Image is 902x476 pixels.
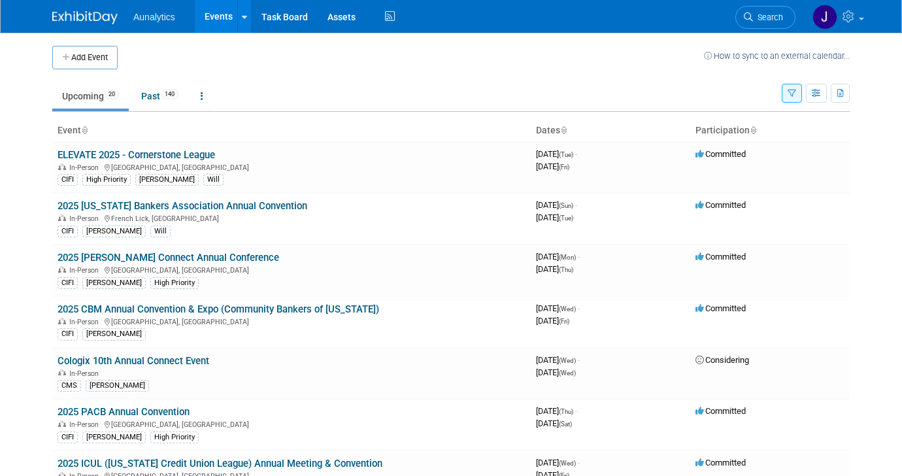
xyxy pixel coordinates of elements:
[58,252,279,263] a: 2025 [PERSON_NAME] Connect Annual Conference
[52,84,129,109] a: Upcoming20
[58,200,307,212] a: 2025 [US_STATE] Bankers Association Annual Convention
[58,226,78,237] div: CIFI
[695,303,746,313] span: Committed
[536,355,580,365] span: [DATE]
[559,202,573,209] span: (Sun)
[150,432,199,443] div: High Priority
[536,212,573,222] span: [DATE]
[86,380,149,392] div: [PERSON_NAME]
[82,174,131,186] div: High Priority
[536,252,580,262] span: [DATE]
[58,214,66,221] img: In-Person Event
[695,458,746,467] span: Committed
[536,406,577,416] span: [DATE]
[536,200,577,210] span: [DATE]
[69,318,103,326] span: In-Person
[58,432,78,443] div: CIFI
[58,318,66,324] img: In-Person Event
[695,406,746,416] span: Committed
[58,149,215,161] a: ELEVATE 2025 - Cornerstone League
[559,266,573,273] span: (Thu)
[69,369,103,378] span: In-Person
[82,328,146,340] div: [PERSON_NAME]
[58,303,379,315] a: 2025 CBM Annual Convention & Expo (Community Bankers of [US_STATE])
[131,84,188,109] a: Past140
[559,408,573,415] span: (Thu)
[536,316,569,326] span: [DATE]
[559,163,569,171] span: (Fri)
[58,406,190,418] a: 2025 PACB Annual Convention
[536,161,569,171] span: [DATE]
[559,214,573,222] span: (Tue)
[750,125,756,135] a: Sort by Participation Type
[69,266,103,275] span: In-Person
[559,460,576,467] span: (Wed)
[735,6,795,29] a: Search
[58,163,66,170] img: In-Person Event
[753,12,783,22] span: Search
[161,90,178,99] span: 140
[52,11,118,24] img: ExhibitDay
[575,406,577,416] span: -
[578,458,580,467] span: -
[536,367,576,377] span: [DATE]
[58,266,66,273] img: In-Person Event
[58,369,66,376] img: In-Person Event
[695,200,746,210] span: Committed
[559,318,569,325] span: (Fri)
[81,125,88,135] a: Sort by Event Name
[695,252,746,262] span: Committed
[105,90,119,99] span: 20
[578,252,580,262] span: -
[58,418,526,429] div: [GEOGRAPHIC_DATA], [GEOGRAPHIC_DATA]
[135,174,199,186] div: [PERSON_NAME]
[82,277,146,289] div: [PERSON_NAME]
[58,174,78,186] div: CIFI
[531,120,690,142] th: Dates
[150,277,199,289] div: High Priority
[560,125,567,135] a: Sort by Start Date
[58,212,526,223] div: French Lick, [GEOGRAPHIC_DATA]
[69,420,103,429] span: In-Person
[704,51,850,61] a: How to sync to an external calendar...
[58,420,66,427] img: In-Person Event
[58,161,526,172] div: [GEOGRAPHIC_DATA], [GEOGRAPHIC_DATA]
[559,305,576,313] span: (Wed)
[58,355,209,367] a: Cologix 10th Annual Connect Event
[578,355,580,365] span: -
[575,149,577,159] span: -
[578,303,580,313] span: -
[536,303,580,313] span: [DATE]
[559,254,576,261] span: (Mon)
[58,316,526,326] div: [GEOGRAPHIC_DATA], [GEOGRAPHIC_DATA]
[82,432,146,443] div: [PERSON_NAME]
[559,420,572,428] span: (Sat)
[690,120,850,142] th: Participation
[52,46,118,69] button: Add Event
[559,357,576,364] span: (Wed)
[575,200,577,210] span: -
[536,418,572,428] span: [DATE]
[58,458,382,469] a: 2025 ICUL ([US_STATE] Credit Union League) Annual Meeting & Convention
[536,264,573,274] span: [DATE]
[559,369,576,377] span: (Wed)
[58,264,526,275] div: [GEOGRAPHIC_DATA], [GEOGRAPHIC_DATA]
[812,5,837,29] img: Julie Grisanti-Cieslak
[58,328,78,340] div: CIFI
[536,149,577,159] span: [DATE]
[69,214,103,223] span: In-Person
[52,120,531,142] th: Event
[58,380,81,392] div: CMS
[69,163,103,172] span: In-Person
[695,355,749,365] span: Considering
[536,458,580,467] span: [DATE]
[58,277,78,289] div: CIFI
[203,174,224,186] div: Will
[82,226,146,237] div: [PERSON_NAME]
[133,12,175,22] span: Aunalytics
[150,226,171,237] div: Will
[559,151,573,158] span: (Tue)
[695,149,746,159] span: Committed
